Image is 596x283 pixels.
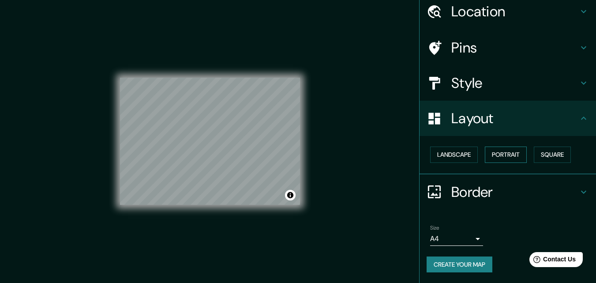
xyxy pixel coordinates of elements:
h4: Layout [451,109,578,127]
button: Toggle attribution [285,190,296,200]
div: Border [420,174,596,210]
h4: Pins [451,39,578,57]
div: A4 [430,232,483,246]
button: Square [534,147,571,163]
div: Pins [420,30,596,65]
canvas: Map [120,78,300,205]
button: Create your map [427,257,492,273]
h4: Style [451,74,578,92]
button: Portrait [485,147,527,163]
h4: Border [451,183,578,201]
label: Size [430,224,439,231]
button: Landscape [430,147,478,163]
div: Layout [420,101,596,136]
iframe: Help widget launcher [517,249,586,273]
div: Style [420,65,596,101]
h4: Location [451,3,578,20]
